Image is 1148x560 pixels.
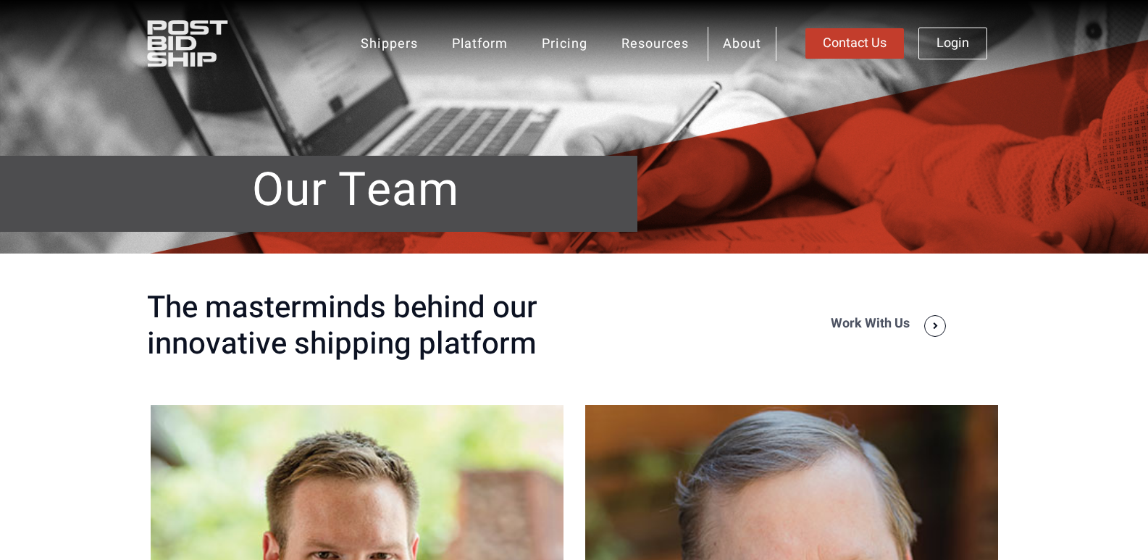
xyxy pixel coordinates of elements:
[918,28,987,59] a: Login
[345,27,433,61] a: Shippers
[527,27,603,61] a: Pricing
[147,20,274,66] img: PostBidShip
[823,37,887,50] span: Contact Us
[252,163,459,219] span: Our Team
[437,27,523,61] a: Platform
[937,37,969,50] span: Login
[585,314,910,333] p: work with us
[147,290,571,363] span: The masterminds behind our innovative shipping platform
[606,27,704,61] a: Resources
[708,27,776,61] a: About
[805,28,904,59] a: Contact Us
